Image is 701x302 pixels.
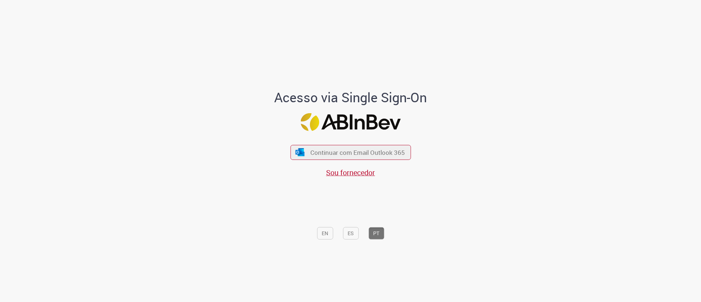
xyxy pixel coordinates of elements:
button: ícone Azure/Microsoft 360 Continuar com Email Outlook 365 [290,145,411,160]
span: Continuar com Email Outlook 365 [310,148,405,157]
img: Logo ABInBev [300,113,401,131]
a: Sou fornecedor [326,168,375,177]
h1: Acesso via Single Sign-On [249,90,452,105]
button: PT [368,227,384,240]
button: ES [343,227,359,240]
button: EN [317,227,333,240]
img: ícone Azure/Microsoft 360 [295,148,305,156]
